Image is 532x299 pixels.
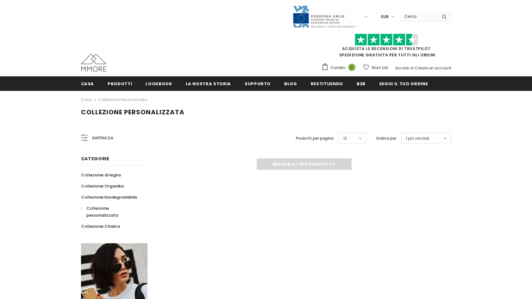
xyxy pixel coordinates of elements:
[98,97,147,102] a: Collezione personalizzata
[81,172,121,178] span: Collezione di legno
[410,65,414,71] span: or
[292,14,356,19] a: Javni Razpis
[81,76,94,91] a: Casa
[245,76,271,91] a: supporto
[284,81,297,87] span: Blog
[322,63,359,73] a: Carrello 0
[186,76,231,91] a: La nostra storia
[311,81,343,87] span: Restituendo
[81,192,137,203] a: Collezione biodegradabile
[311,76,343,91] a: Restituendo
[81,194,137,200] span: Collezione biodegradabile
[379,81,428,87] span: Segui il tuo ordine
[146,81,172,87] span: Lookbook
[186,81,231,87] span: La nostra storia
[92,135,113,142] span: Raffina da
[322,36,451,58] span: SPEDIZIONE GRATUITA PER TUTTI GLI ORDINI
[81,81,94,87] span: Casa
[81,54,106,72] img: Casi MMORE
[81,169,121,181] a: Collezione di legno
[381,14,389,20] span: EUR
[292,5,356,28] img: Javni Razpis
[81,108,185,117] span: Collezione personalizzata
[348,64,355,71] span: 0
[330,65,346,71] span: Carrello
[81,96,92,104] a: Casa
[81,183,124,189] span: Collezione Organika
[108,76,132,91] a: Prodotti
[357,81,366,87] span: B2B
[342,46,431,51] a: Acquista le recensioni di TrustPilot
[372,65,388,71] span: Wish List
[406,135,429,142] span: I più venduti
[81,156,110,162] span: Categorie
[379,76,428,91] a: Segui il tuo ordine
[81,221,120,232] a: Collezione Chakra
[81,223,120,229] span: Collezione Chakra
[146,76,172,91] a: Lookbook
[284,76,297,91] a: Blog
[401,12,437,21] input: Search Site
[395,65,409,71] a: Accedi
[108,81,132,87] span: Prodotti
[355,34,418,46] img: Fidati di Pilot Stars
[363,62,388,73] a: Wish List
[343,135,347,142] span: 12
[415,65,451,71] a: Creare un account
[376,135,396,142] label: Ordina per
[86,205,118,218] span: Collezione personalizzata
[81,181,124,192] a: Collezione Organika
[81,203,141,221] a: Collezione personalizzata
[357,76,366,91] a: B2B
[245,81,271,87] span: supporto
[296,135,334,142] label: Prodotti per pagina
